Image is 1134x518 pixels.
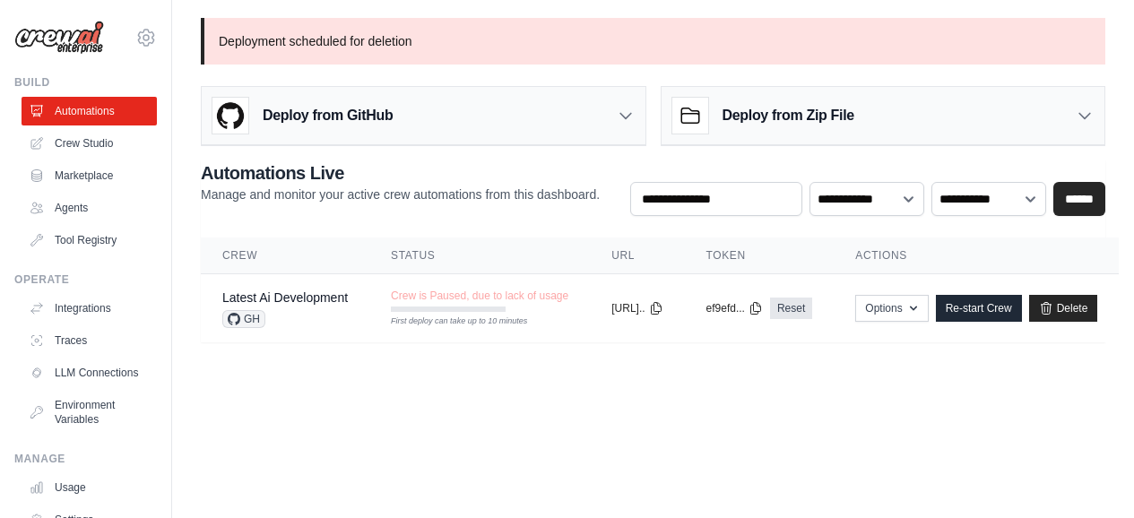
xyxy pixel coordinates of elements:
div: First deploy can take up to 10 minutes [391,315,506,328]
a: LLM Connections [22,358,157,387]
div: Operate [14,272,157,287]
div: Manage [14,452,157,466]
div: Build [14,75,157,90]
span: Crew is Paused, due to lack of usage [391,289,568,303]
img: Logo [14,21,104,55]
h3: Deploy from Zip File [723,105,854,126]
a: Automations [22,97,157,125]
a: Crew Studio [22,129,157,158]
a: Re-start Crew [936,295,1022,322]
th: URL [590,237,684,274]
a: Environment Variables [22,391,157,434]
a: Latest Ai Development [222,290,348,305]
button: Options [855,295,928,322]
th: Actions [834,237,1119,274]
span: GH [222,310,265,328]
a: Marketplace [22,161,157,190]
th: Crew [201,237,369,274]
h3: Deploy from GitHub [263,105,393,126]
button: ef9efd... [706,301,763,315]
a: Traces [22,326,157,355]
p: Manage and monitor your active crew automations from this dashboard. [201,186,600,203]
a: Agents [22,194,157,222]
th: Token [685,237,835,274]
a: Reset [770,298,812,319]
p: Deployment scheduled for deletion [201,18,1105,65]
h2: Automations Live [201,160,600,186]
a: Delete [1029,295,1098,322]
a: Usage [22,473,157,502]
a: Integrations [22,294,157,323]
img: GitHub Logo [212,98,248,134]
a: Tool Registry [22,226,157,255]
th: Status [369,237,590,274]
